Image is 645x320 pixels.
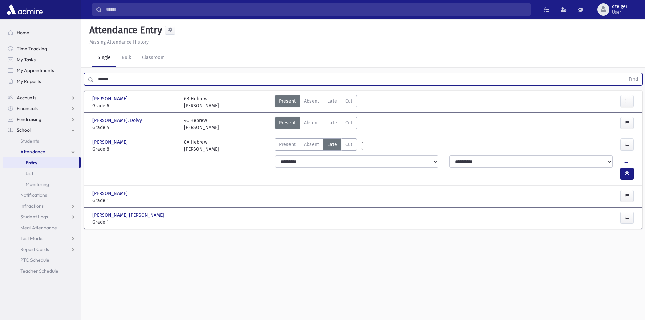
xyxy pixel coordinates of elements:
span: Late [327,98,337,105]
a: Teacher Schedule [3,265,81,276]
span: [PERSON_NAME], Doivy [92,117,143,124]
span: [PERSON_NAME] [92,138,129,146]
span: Late [327,119,337,126]
span: Test Marks [20,235,43,241]
div: AttTypes [275,95,357,109]
span: School [17,127,31,133]
span: Notifications [20,192,47,198]
a: Students [3,135,81,146]
h5: Attendance Entry [87,24,162,36]
a: Financials [3,103,81,114]
span: Students [20,138,39,144]
span: Cut [345,119,352,126]
span: Accounts [17,94,36,101]
a: Student Logs [3,211,81,222]
span: Infractions [20,203,44,209]
a: Monitoring [3,179,81,190]
a: Test Marks [3,233,81,244]
span: Time Tracking [17,46,47,52]
span: czeiger [612,4,627,9]
a: Attendance [3,146,81,157]
a: Time Tracking [3,43,81,54]
a: Infractions [3,200,81,211]
span: Cut [345,98,352,105]
a: Classroom [136,48,170,67]
span: Student Logs [20,214,48,220]
a: Entry [3,157,79,168]
button: Find [625,73,642,85]
a: Meal Attendance [3,222,81,233]
span: My Tasks [17,57,36,63]
span: PTC Schedule [20,257,49,263]
span: Financials [17,105,38,111]
span: Grade 1 [92,219,177,226]
a: Missing Attendance History [87,39,149,45]
span: [PERSON_NAME] [PERSON_NAME] [92,212,166,219]
a: List [3,168,81,179]
span: Home [17,29,29,36]
div: 6B Hebrew [PERSON_NAME] [184,95,219,109]
span: Cut [345,141,352,148]
span: Teacher Schedule [20,268,58,274]
span: [PERSON_NAME] [92,95,129,102]
span: My Appointments [17,67,54,73]
a: Notifications [3,190,81,200]
a: School [3,125,81,135]
span: Grade 8 [92,146,177,153]
span: Grade 1 [92,197,177,204]
span: User [612,9,627,15]
span: Present [279,98,296,105]
span: Absent [304,98,319,105]
a: Fundraising [3,114,81,125]
span: Fundraising [17,116,41,122]
span: Late [327,141,337,148]
div: 4C Hebrew [PERSON_NAME] [184,117,219,131]
span: Monitoring [26,181,49,187]
input: Search [102,3,530,16]
div: AttTypes [275,117,357,131]
img: AdmirePro [5,3,44,16]
a: Accounts [3,92,81,103]
span: Grade 6 [92,102,177,109]
a: Bulk [116,48,136,67]
a: My Tasks [3,54,81,65]
a: Home [3,27,81,38]
a: My Reports [3,76,81,87]
span: Attendance [20,149,45,155]
span: Absent [304,119,319,126]
span: Grade 4 [92,124,177,131]
span: Meal Attendance [20,225,57,231]
span: Report Cards [20,246,49,252]
u: Missing Attendance History [89,39,149,45]
span: [PERSON_NAME] [92,190,129,197]
div: AttTypes [275,138,357,153]
span: Entry [26,159,37,166]
span: Present [279,141,296,148]
a: Report Cards [3,244,81,255]
div: 8A Hebrew [PERSON_NAME] [184,138,219,153]
span: My Reports [17,78,41,84]
a: PTC Schedule [3,255,81,265]
a: My Appointments [3,65,81,76]
span: List [26,170,33,176]
span: Absent [304,141,319,148]
a: Single [92,48,116,67]
span: Present [279,119,296,126]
